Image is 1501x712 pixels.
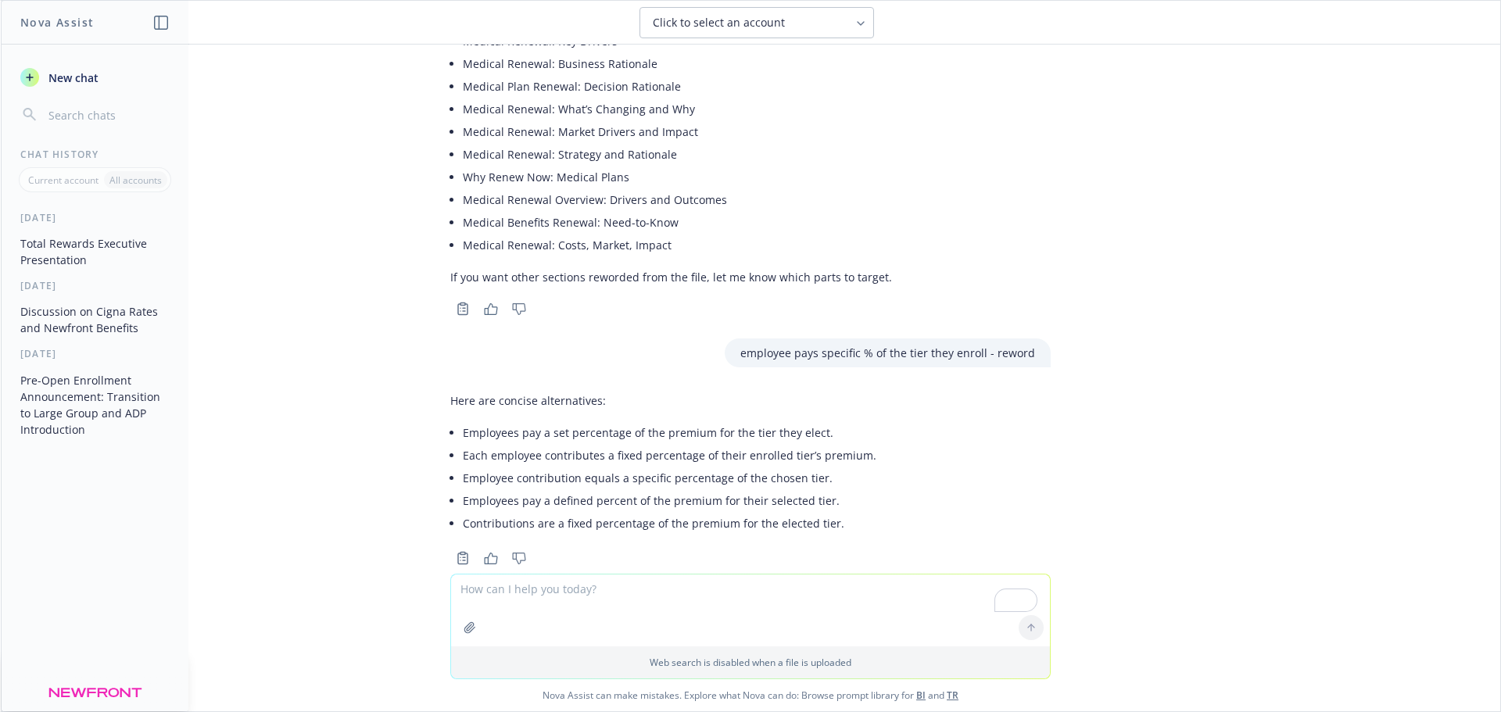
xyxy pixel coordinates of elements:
input: Search chats [45,104,170,126]
li: Contributions are a fixed percentage of the premium for the elected tier. [463,512,876,535]
span: Nova Assist can make mistakes. Explore what Nova can do: Browse prompt library for and [7,679,1494,711]
button: Discussion on Cigna Rates and Newfront Benefits [14,299,176,341]
li: Medical Plan Renewal: Decision Rationale [463,75,892,98]
li: Medical Renewal: What’s Changing and Why [463,98,892,120]
textarea: To enrich screen reader interactions, please activate Accessibility in Grammarly extension settings [451,574,1050,646]
h1: Nova Assist [20,14,94,30]
li: Why Renew Now: Medical Plans [463,166,892,188]
li: Employees pay a set percentage of the premium for the tier they elect. [463,421,876,444]
p: employee pays specific % of the tier they enroll - reword [740,345,1035,361]
li: Medical Renewal: Costs, Market, Impact [463,234,892,256]
li: Medical Renewal: Market Drivers and Impact [463,120,892,143]
p: Here are concise alternatives: [450,392,876,409]
li: Medical Benefits Renewal: Need-to-Know [463,211,892,234]
div: [DATE] [2,347,188,360]
div: Chat History [2,148,188,161]
a: BI [916,689,926,702]
li: Employee contribution equals a specific percentage of the chosen tier. [463,467,876,489]
svg: Copy to clipboard [456,302,470,316]
button: New chat [14,63,176,91]
div: [DATE] [2,279,188,292]
button: Thumbs down [507,547,532,569]
p: All accounts [109,174,162,187]
li: Each employee contributes a fixed percentage of their enrolled tier’s premium. [463,444,876,467]
a: TR [947,689,958,702]
li: Medical Renewal: Business Rationale [463,52,892,75]
li: Medical Renewal: Strategy and Rationale [463,143,892,166]
button: Thumbs down [507,298,532,320]
button: Pre-Open Enrollment Announcement: Transition to Large Group and ADP Introduction [14,367,176,442]
li: Employees pay a defined percent of the premium for their selected tier. [463,489,876,512]
p: Current account [28,174,99,187]
svg: Copy to clipboard [456,551,470,565]
button: Total Rewards Executive Presentation [14,231,176,273]
p: Web search is disabled when a file is uploaded [460,656,1041,669]
button: Click to select an account [639,7,874,38]
p: If you want other sections reworded from the file, let me know which parts to target. [450,269,892,285]
li: Medical Renewal Overview: Drivers and Outcomes [463,188,892,211]
div: [DATE] [2,211,188,224]
span: Click to select an account [653,15,785,30]
span: New chat [45,70,99,86]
